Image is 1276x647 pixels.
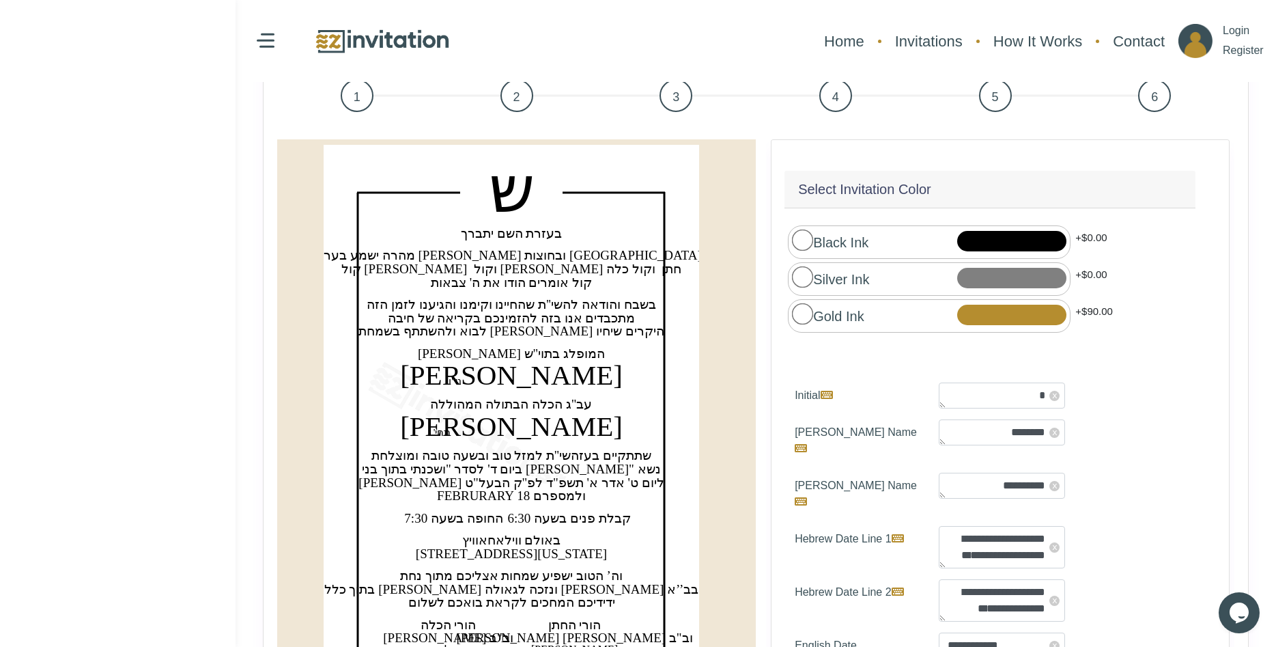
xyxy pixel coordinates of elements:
label: [PERSON_NAME] Name [784,473,928,515]
text: [STREET_ADDRESS][US_STATE] [416,547,607,561]
img: logo.png [314,27,451,56]
text: ‏[PERSON_NAME] המופלג בתוי"ש‏ [418,346,605,361]
text: ‏הורי החתן‏ [548,618,601,632]
text: 7:30 החופה בשעה [404,511,502,525]
a: 5 [916,74,1075,118]
text: ‏ני"ו‏ [449,376,462,387]
text: ‏מהרה ישמע בערי [PERSON_NAME] ובחוצות [GEOGRAPHIC_DATA]‏ [321,248,701,262]
text: ‏עב"ג הכלה הבתולה המהוללה‏ [430,397,592,411]
text: ‏קול אומרים הודו את ה' צבאות‏ [431,275,592,290]
text: ‏בעזרת השם יתברך‏ [461,226,563,240]
label: [PERSON_NAME] Name [784,419,928,462]
div: +$0.00 [1071,262,1111,296]
text: ‏[PERSON_NAME]‏ [400,359,623,391]
text: 6:30 קבלת פנים בשעה [507,511,630,525]
text: ‏באולם ווילאחאוויץ‏ [462,533,561,547]
text: ‏שתתקיים בעזהשי''ת למזל טוב ובשעה טובה ומוצלחת‏ [371,448,651,463]
span: x [1049,596,1060,606]
text: ‏[PERSON_NAME] ליום ט' אדר א' תשפ"ד לפ"ק הבעל"ט‏ [358,476,664,490]
div: +$0.00 [1071,225,1111,259]
text: ‏מתכבדים אנו בזה להזמינכם בקריאה של חיבה‏ [388,311,636,325]
a: Invitations [888,23,969,59]
text: ‏וה’ הטוב ישפיע שמחות אצליכם מתוך נחת‏ [400,568,623,583]
p: Login Register [1223,21,1264,61]
text: ‏ש‏ [489,154,535,226]
text: ‏[PERSON_NAME]‏ [400,411,623,442]
span: 6 [1138,79,1171,112]
a: 4 [756,74,916,118]
span: x [1049,481,1060,491]
a: 6 [1075,74,1234,118]
a: 2 [437,74,597,118]
text: ‏ביום ד' לסדר "ושכנתי בתוך בני [PERSON_NAME]" נשא‏ [362,462,660,476]
span: 5 [979,79,1012,112]
span: 1 [341,79,373,112]
a: Contact [1106,23,1172,59]
text: ‏בשבח והודאה להשי''ת שהחיינו וקימנו והגיענו לזמן הזה‏ [367,297,655,312]
a: 3 [596,74,756,118]
text: ‏קול [PERSON_NAME] וקול [PERSON_NAME] חתן וקול כלה‏ [341,262,682,276]
span: 2 [500,79,533,112]
label: Hebrew Date Line 2 [784,579,928,622]
label: Silver Ink [792,266,869,290]
iframe: chat widget [1219,592,1262,633]
text: ‏הורי הכלה‏ [421,618,477,632]
text: ‏לבוא ולהשתתף בשמחת [PERSON_NAME] היקרים שיחיו‏ [358,324,664,338]
h5: Select Invitation Color [798,179,931,199]
text: ‏[PERSON_NAME] וב"ב‏ [383,631,513,645]
div: +$90.00 [1071,299,1118,333]
a: How It Works [987,23,1089,59]
text: FEBRURARY 18 ולמספרם [437,488,586,503]
input: Gold Ink [792,303,814,325]
text: ‏תחי'‏ [434,427,451,438]
input: Silver Ink [792,266,814,288]
span: x [1049,542,1060,553]
text: ‏ידידיכם המחכים לקראת בואכם לשלום‏ [408,595,615,609]
text: ‏[PERSON_NAME] [PERSON_NAME] וב"ב‏ [456,631,692,645]
label: Black Ink [792,230,868,253]
label: Hebrew Date Line 1 [784,526,928,568]
label: Initial [784,383,928,409]
label: Gold Ink [792,303,864,327]
span: x [1049,391,1060,401]
span: 4 [819,79,852,112]
text: ‏בתוך כלל [PERSON_NAME] ונזכה לגאולה [PERSON_NAME] בב’’א‏ [324,582,699,596]
span: 3 [660,79,692,112]
img: ico_account.png [1178,24,1213,58]
a: 1 [277,74,437,118]
a: Home [817,23,871,59]
input: Black Ink [792,230,814,251]
span: x [1049,428,1060,438]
